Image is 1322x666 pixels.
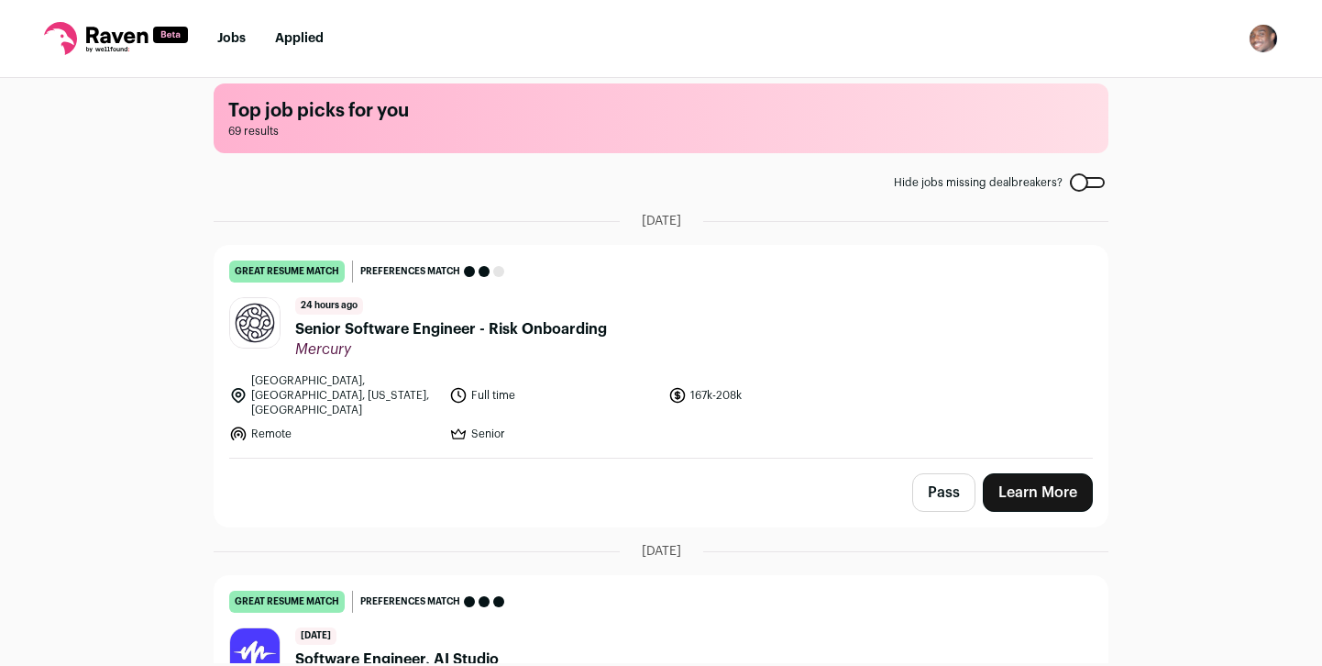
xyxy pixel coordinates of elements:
[229,373,438,417] li: [GEOGRAPHIC_DATA], [GEOGRAPHIC_DATA], [US_STATE], [GEOGRAPHIC_DATA]
[983,473,1093,512] a: Learn More
[894,175,1063,190] span: Hide jobs missing dealbreakers?
[275,32,324,45] a: Applied
[449,373,658,417] li: Full time
[295,340,607,359] span: Mercury
[360,262,460,281] span: Preferences match
[449,425,658,443] li: Senior
[642,542,681,561] span: [DATE]
[642,212,681,230] span: [DATE]
[228,98,1094,124] h1: Top job picks for you
[229,591,345,613] div: great resume match
[229,425,438,443] li: Remote
[228,124,1094,139] span: 69 results
[295,627,336,645] span: [DATE]
[230,298,280,348] img: 846b5c207fea9cf70e17118eff14f0320b93d77f8a950151f82126f03dbb8b25.jpg
[1249,24,1278,53] button: Open dropdown
[295,318,607,340] span: Senior Software Engineer - Risk Onboarding
[360,593,460,611] span: Preferences match
[229,261,345,283] div: great resume match
[215,246,1107,458] a: great resume match Preferences match 24 hours ago Senior Software Engineer - Risk Onboarding Merc...
[668,373,877,417] li: 167k-208k
[912,473,975,512] button: Pass
[295,297,363,315] span: 24 hours ago
[1249,24,1278,53] img: 902590-medium_jpg
[217,32,246,45] a: Jobs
